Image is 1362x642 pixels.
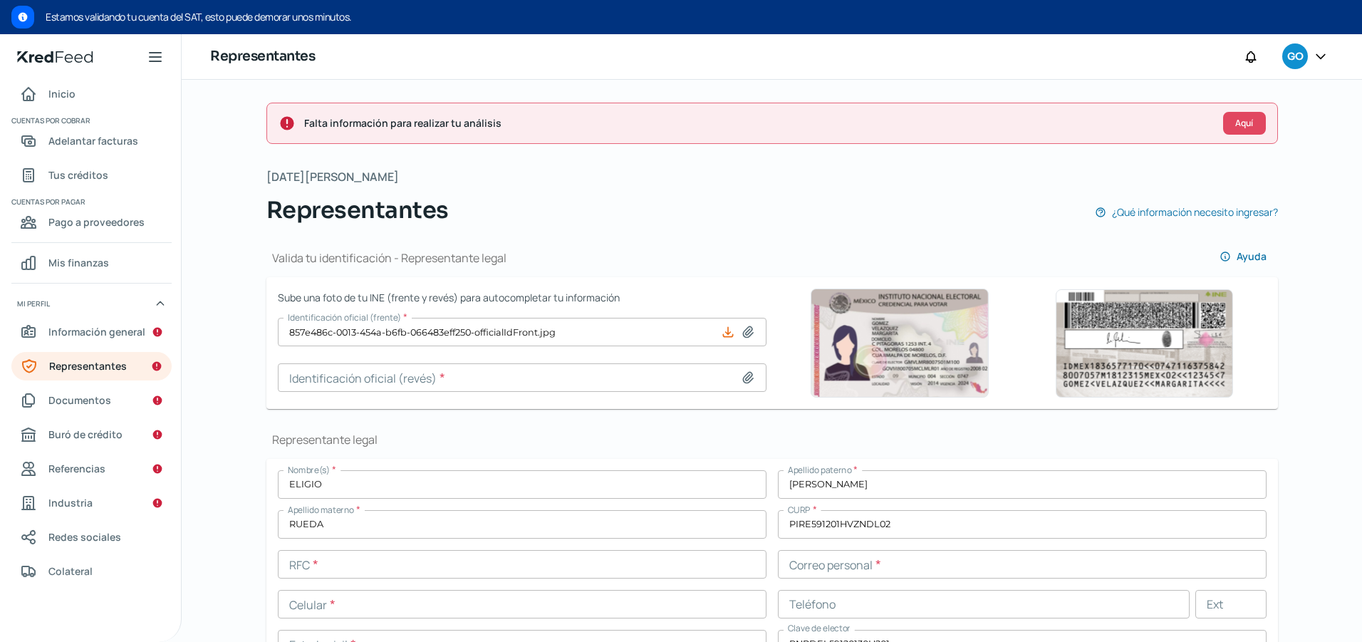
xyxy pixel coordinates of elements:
[278,289,766,306] span: Sube una foto de tu INE (frente y revés) para autocompletar tu información
[49,357,127,375] span: Representantes
[11,489,172,517] a: Industria
[1055,289,1233,398] img: Ejemplo de identificación oficial (revés)
[11,80,172,108] a: Inicio
[266,167,399,187] span: [DATE][PERSON_NAME]
[1223,112,1266,135] button: Aquí
[11,249,172,277] a: Mis finanzas
[266,432,1278,447] h1: Representante legal
[48,132,138,150] span: Adelantar facturas
[11,386,172,415] a: Documentos
[11,420,172,449] a: Buró de crédito
[11,557,172,586] a: Colateral
[48,85,76,103] span: Inicio
[11,161,172,190] a: Tus créditos
[11,195,170,208] span: Cuentas por pagar
[46,9,1351,26] span: Estamos validando tu cuenta del SAT, esto puede demorar unos minutos.
[48,254,109,271] span: Mis finanzas
[288,311,401,323] span: Identificación oficial (frente)
[788,622,851,634] span: Clave de elector
[788,504,811,516] span: CURP
[11,318,172,346] a: Información general
[1235,119,1253,128] span: Aquí
[288,504,354,516] span: Apellido materno
[11,114,170,127] span: Cuentas por cobrar
[288,464,330,476] span: Nombre(s)
[1287,48,1303,66] span: GO
[11,208,172,237] a: Pago a proveedores
[266,250,506,266] h1: Valida tu identificación - Representante legal
[48,562,93,580] span: Colateral
[304,114,1212,132] span: Falta información para realizar tu análisis
[1237,252,1267,262] span: Ayuda
[17,297,50,310] span: Mi perfil
[266,193,449,227] span: Representantes
[11,523,172,552] a: Redes sociales
[48,425,123,443] span: Buró de crédito
[48,213,145,231] span: Pago a proveedores
[48,391,111,409] span: Documentos
[788,464,851,476] span: Apellido paterno
[1208,242,1278,271] button: Ayuda
[811,289,989,398] img: Ejemplo de identificación oficial (frente)
[48,528,121,546] span: Redes sociales
[1112,203,1278,221] span: ¿Qué información necesito ingresar?
[210,46,315,67] h1: Representantes
[11,352,172,380] a: Representantes
[48,494,93,512] span: Industria
[48,460,105,477] span: Referencias
[48,323,145,341] span: Información general
[11,127,172,155] a: Adelantar facturas
[48,166,108,184] span: Tus créditos
[11,455,172,483] a: Referencias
